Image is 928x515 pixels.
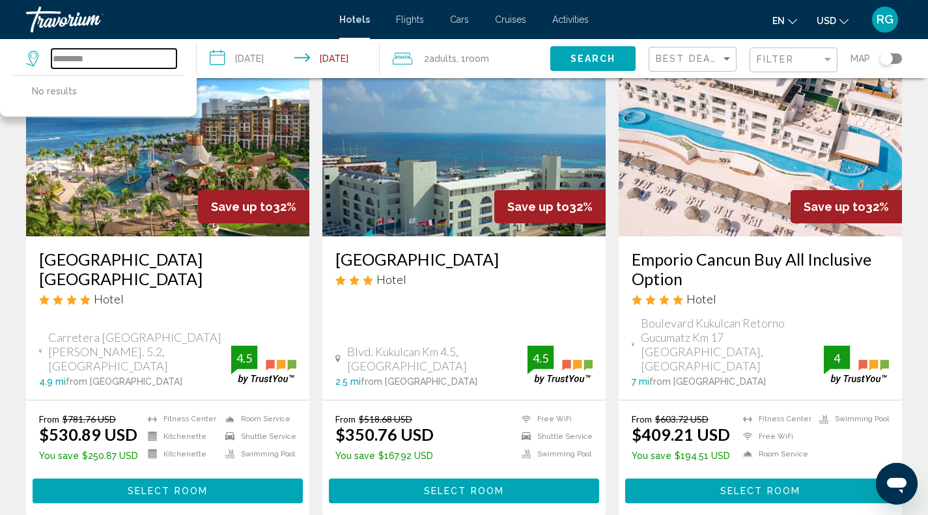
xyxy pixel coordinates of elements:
li: Kitchenette [141,431,219,442]
span: Select Room [128,486,208,497]
span: Boulevard Kukulcan Retorno Gucumatz Km 17 [GEOGRAPHIC_DATA], [GEOGRAPHIC_DATA] [641,316,824,373]
ins: $350.76 USD [335,425,434,444]
a: Flights [396,14,424,25]
div: 4.5 [231,350,257,366]
div: 3 star Hotel [335,272,593,286]
span: From [39,413,59,425]
li: Swimming Pool [515,449,593,460]
li: Shuttle Service [515,431,593,442]
span: You save [39,451,79,461]
a: Select Room [329,482,599,496]
span: You save [632,451,671,461]
a: Cars [450,14,469,25]
img: trustyou-badge.svg [527,346,593,384]
li: Swimming Pool [219,449,296,460]
a: Activities [552,14,589,25]
span: Carretera [GEOGRAPHIC_DATA][PERSON_NAME]. 5.2, [GEOGRAPHIC_DATA] [48,330,231,373]
button: Search [550,46,636,70]
img: trustyou-badge.svg [231,346,296,384]
a: Hotels [339,14,370,25]
a: [GEOGRAPHIC_DATA] [335,249,593,269]
span: Save up to [804,200,865,214]
span: Filter [757,54,794,64]
img: Hotel image [322,28,606,236]
button: User Menu [868,6,902,33]
span: 2.5 mi [335,376,361,387]
span: 2 [424,49,457,68]
del: $603.72 USD [655,413,709,425]
li: Kitchenette [141,449,219,460]
span: from [GEOGRAPHIC_DATA] [66,376,182,387]
a: Cruises [495,14,526,25]
a: Emporio Cancun Buy All Inclusive Option [632,249,889,288]
li: Fitness Center [141,413,219,425]
li: Swimming Pool [813,413,889,425]
span: USD [817,16,836,26]
button: Change language [772,11,797,30]
span: Map [851,49,870,68]
div: 32% [791,190,902,223]
span: Save up to [211,200,273,214]
div: 4 [824,350,850,366]
span: from [GEOGRAPHIC_DATA] [361,376,477,387]
a: Select Room [625,482,895,496]
span: Hotel [376,272,406,286]
span: Save up to [507,200,569,214]
span: Hotel [94,292,124,306]
img: Hotel image [619,28,902,236]
a: [GEOGRAPHIC_DATA] [GEOGRAPHIC_DATA] [39,249,296,288]
iframe: Button to launch messaging window [876,463,918,505]
div: 4 star Hotel [632,292,889,306]
a: Travorium [26,7,326,33]
div: 32% [198,190,309,223]
span: Select Room [720,486,800,497]
img: Hotel image [26,28,309,236]
button: Select Room [329,479,599,503]
span: en [772,16,785,26]
span: from [GEOGRAPHIC_DATA] [649,376,766,387]
span: You save [335,451,375,461]
li: Fitness Center [737,413,813,425]
span: 4.9 mi [39,376,66,387]
span: Hotel [686,292,716,306]
a: Select Room [33,482,303,496]
div: 4.5 [527,350,554,366]
p: $250.87 USD [39,451,138,461]
span: Best Deals [656,53,724,64]
span: 7 mi [632,376,649,387]
button: Select Room [33,479,303,503]
button: Check-in date: Dec 8, 2025 Check-out date: Dec 12, 2025 [197,39,380,78]
li: Room Service [737,449,813,460]
button: Select Room [625,479,895,503]
li: Free WiFi [515,413,593,425]
button: Travelers: 2 adults, 0 children [380,39,550,78]
li: Shuttle Service [219,431,296,442]
span: From [335,413,356,425]
mat-select: Sort by [656,54,733,65]
ins: $530.89 USD [39,425,137,444]
span: RG [877,13,893,26]
span: Adults [429,53,457,64]
del: $781.76 USD [63,413,116,425]
div: 4 star Hotel [39,292,296,306]
del: $518.68 USD [359,413,412,425]
span: Blvd. Kukulcan Km 4.5, [GEOGRAPHIC_DATA] [347,344,527,373]
img: trustyou-badge.svg [824,346,889,384]
div: 32% [494,190,606,223]
p: $167.92 USD [335,451,434,461]
button: Filter [750,47,837,74]
span: Room [466,53,489,64]
span: , 1 [457,49,489,68]
button: Toggle map [870,53,902,64]
span: Search [570,54,616,64]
